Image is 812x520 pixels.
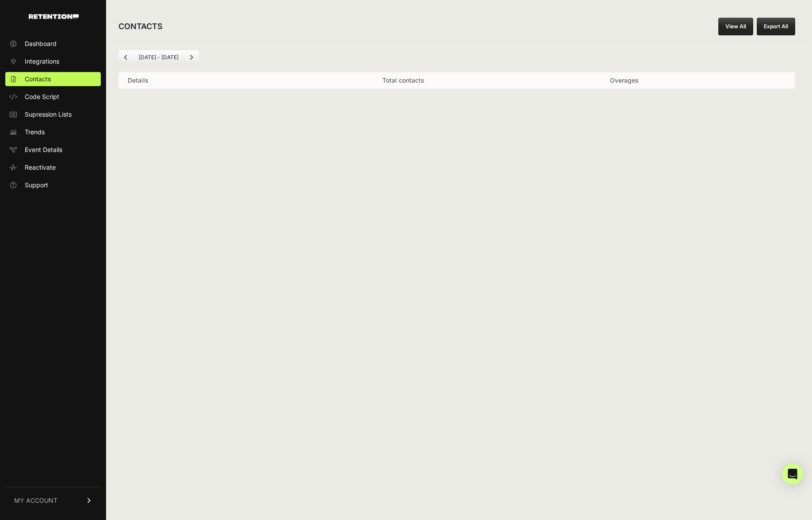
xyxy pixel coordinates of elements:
[782,463,803,485] div: Open Intercom Messenger
[133,54,184,61] li: [DATE] - [DATE]
[5,72,101,86] a: Contacts
[5,125,101,139] a: Trends
[25,39,57,48] span: Dashboard
[14,496,57,505] span: MY ACCOUNT
[119,50,133,65] a: Previous
[184,50,198,65] a: Next
[25,110,72,119] span: Supression Lists
[528,72,721,89] th: Overages
[25,75,51,84] span: Contacts
[25,57,59,66] span: Integrations
[118,20,163,33] h2: CONTACTS
[25,163,56,172] span: Reactivate
[5,90,101,104] a: Code Script
[25,128,45,137] span: Trends
[5,487,101,514] a: MY ACCOUNT
[5,37,101,51] a: Dashboard
[279,72,527,89] th: Total contacts
[5,143,101,157] a: Event Details
[29,14,79,19] img: Retention.com
[718,18,753,35] a: View All
[5,178,101,192] a: Support
[25,92,59,101] span: Code Script
[5,160,101,175] a: Reactivate
[5,54,101,68] a: Integrations
[5,107,101,121] a: Supression Lists
[25,181,48,190] span: Support
[119,72,279,89] th: Details
[757,18,795,35] button: Export All
[25,145,62,154] span: Event Details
